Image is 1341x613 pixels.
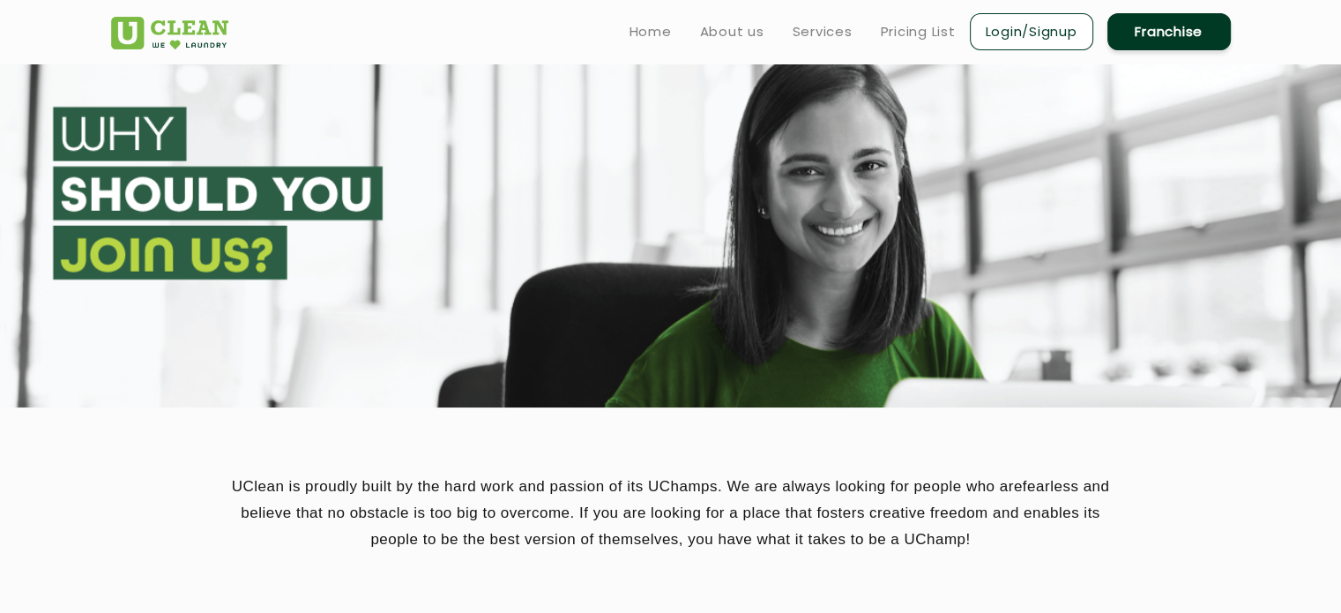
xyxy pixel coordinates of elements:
a: Pricing List [881,21,956,42]
a: Login/Signup [970,13,1093,50]
a: Franchise [1107,13,1231,50]
img: UClean Laundry and Dry Cleaning [111,17,228,49]
a: Services [793,21,853,42]
p: UClean is proudly built by the hard work and passion of its UChamps. We are always looking for pe... [111,474,1231,553]
a: About us [700,21,764,42]
a: Home [630,21,672,42]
